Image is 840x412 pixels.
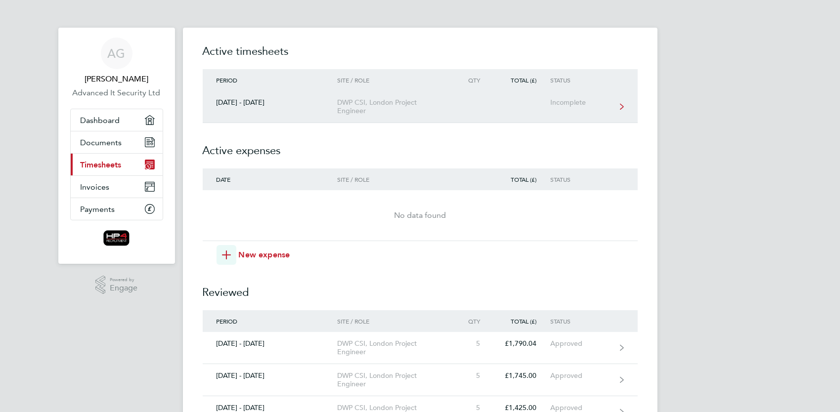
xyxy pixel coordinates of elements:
div: DWP CSI, London Project Engineer [337,371,450,388]
span: Documents [81,138,122,147]
div: Qty [450,318,494,325]
a: [DATE] - [DATE]DWP CSI, London Project Engineer5£1,745.00Approved [203,364,638,396]
div: 5 [450,339,494,348]
span: Powered by [110,276,137,284]
a: Advanced It Security Ltd [70,87,163,99]
div: Date [203,176,338,183]
a: AG[PERSON_NAME] [70,38,163,85]
div: 5 [450,404,494,412]
div: Qty [450,77,494,83]
a: [DATE] - [DATE]DWP CSI, London Project EngineerIncomplete [203,91,638,123]
a: Dashboard [71,109,163,131]
div: Approved [550,339,611,348]
a: Powered byEngage [95,276,137,294]
span: Dashboard [81,116,120,125]
span: Period [217,76,238,84]
h2: Active expenses [203,123,638,168]
a: Payments [71,198,163,220]
div: £1,425.00 [494,404,550,412]
span: Payments [81,205,115,214]
div: Approved [550,371,611,380]
h2: Reviewed [203,265,638,310]
div: No data found [203,209,638,221]
span: Engage [110,284,137,292]
div: Site / Role [337,77,450,83]
div: DWP CSI, London Project Engineer [337,339,450,356]
div: Total (£) [494,318,550,325]
div: [DATE] - [DATE] [203,98,338,107]
div: [DATE] - [DATE] [203,339,338,348]
a: [DATE] - [DATE]DWP CSI, London Project Engineer5£1,790.04Approved [203,332,638,364]
span: Period [217,317,238,325]
div: Site / Role [337,176,450,183]
span: AG [108,47,126,60]
div: [DATE] - [DATE] [203,371,338,380]
div: Approved [550,404,611,412]
div: Status [550,318,611,325]
h2: Active timesheets [203,43,638,69]
div: Site / Role [337,318,450,325]
span: Andrew Gover [70,73,163,85]
a: Invoices [71,176,163,198]
span: Timesheets [81,160,122,169]
a: Go to home page [70,230,163,246]
div: [DATE] - [DATE] [203,404,338,412]
img: hp4recruitment-logo-retina.png [103,230,130,246]
div: 5 [450,371,494,380]
span: Invoices [81,182,110,192]
div: Total (£) [494,176,550,183]
button: New expense [217,245,290,265]
div: Status [550,176,611,183]
nav: Main navigation [58,28,175,264]
a: Timesheets [71,154,163,175]
div: £1,790.04 [494,339,550,348]
a: Documents [71,131,163,153]
div: DWP CSI, London Project Engineer [337,98,450,115]
div: £1,745.00 [494,371,550,380]
div: Total (£) [494,77,550,83]
div: Incomplete [550,98,611,107]
span: New expense [239,249,290,261]
div: Status [550,77,611,83]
